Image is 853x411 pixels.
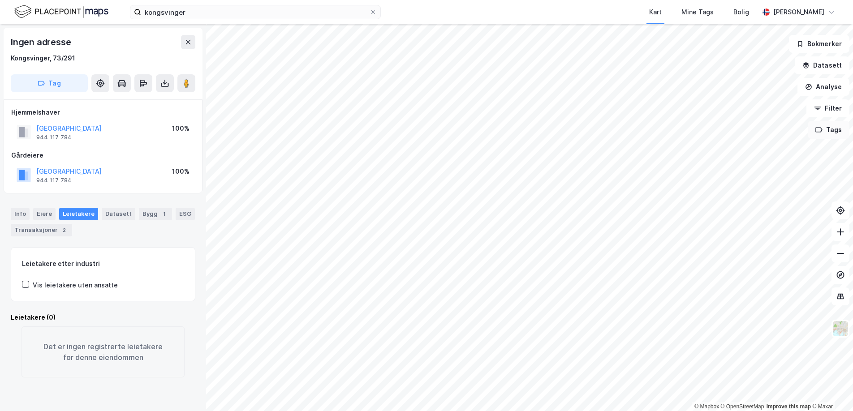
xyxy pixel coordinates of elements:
[795,56,849,74] button: Datasett
[721,403,764,410] a: OpenStreetMap
[789,35,849,53] button: Bokmerker
[36,134,72,141] div: 944 117 784
[11,74,88,92] button: Tag
[767,403,811,410] a: Improve this map
[59,208,98,220] div: Leietakere
[694,403,719,410] a: Mapbox
[681,7,714,17] div: Mine Tags
[832,320,849,337] img: Z
[36,177,72,184] div: 944 117 784
[773,7,824,17] div: [PERSON_NAME]
[176,208,195,220] div: ESG
[33,280,118,291] div: Vis leietakere uten ansatte
[22,258,184,269] div: Leietakere etter industri
[11,150,195,161] div: Gårdeiere
[172,166,190,177] div: 100%
[33,208,56,220] div: Eiere
[102,208,135,220] div: Datasett
[11,35,73,49] div: Ingen adresse
[808,368,853,411] iframe: Chat Widget
[649,7,662,17] div: Kart
[11,208,30,220] div: Info
[733,7,749,17] div: Bolig
[14,4,108,20] img: logo.f888ab2527a4732fd821a326f86c7f29.svg
[141,5,370,19] input: Søk på adresse, matrikkel, gårdeiere, leietakere eller personer
[60,226,69,235] div: 2
[806,99,849,117] button: Filter
[11,224,72,236] div: Transaksjoner
[11,312,195,323] div: Leietakere (0)
[808,368,853,411] div: Kontrollprogram for chat
[808,121,849,139] button: Tags
[11,107,195,118] div: Hjemmelshaver
[11,53,75,64] div: Kongsvinger, 73/291
[159,210,168,218] div: 1
[139,208,172,220] div: Bygg
[797,78,849,96] button: Analyse
[22,326,185,377] div: Det er ingen registrerte leietakere for denne eiendommen
[172,123,190,134] div: 100%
